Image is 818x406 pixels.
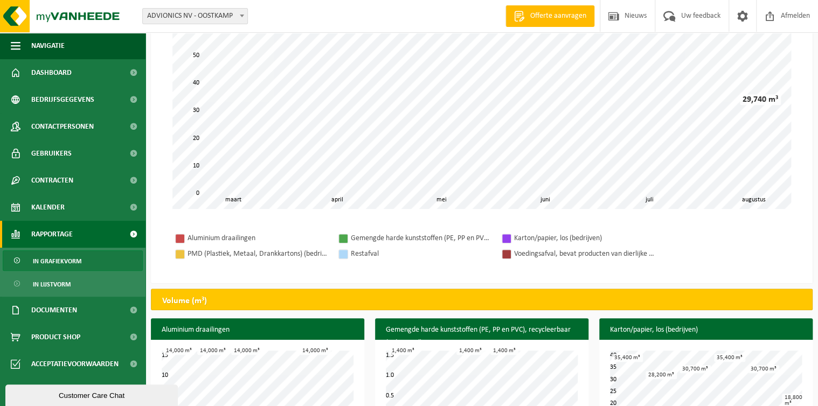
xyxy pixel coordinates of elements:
div: 30,700 m³ [748,365,779,373]
div: 1,400 m³ [490,347,518,355]
span: Acceptatievoorwaarden [31,351,119,377]
span: Gebruikers [31,140,72,167]
div: 30,700 m³ [680,365,711,373]
span: Offerte aanvragen [528,11,589,22]
h3: Karton/papier, los (bedrijven) [599,318,813,342]
span: ADVIONICS NV - OOSTKAMP [142,8,248,24]
a: Offerte aanvragen [505,5,594,27]
iframe: chat widget [5,382,180,406]
div: 35,400 m³ [714,354,745,362]
div: 1,400 m³ [389,347,417,355]
div: 29,740 m³ [740,94,781,105]
span: Navigatie [31,32,65,59]
span: ADVIONICS NV - OOSTKAMP [143,9,247,24]
h2: Volume (m³) [151,289,218,313]
span: Product Shop [31,324,80,351]
div: Restafval [351,247,491,261]
a: In grafiekvorm [3,250,143,271]
h3: Gemengde harde kunststoffen (PE, PP en PVC), recycleerbaar (industrieel) [375,318,588,355]
div: 14,000 m³ [197,347,228,355]
div: 28,200 m³ [646,371,677,379]
div: Gemengde harde kunststoffen (PE, PP en PVC), recycleerbaar (industrieel) [351,232,491,245]
span: Contracten [31,167,73,194]
span: In grafiekvorm [33,251,81,271]
a: In lijstvorm [3,274,143,294]
span: Bedrijfsgegevens [31,86,94,113]
span: Rapportage [31,221,73,248]
h3: Aluminium draailingen [151,318,364,342]
span: Kalender [31,194,65,221]
span: In lijstvorm [33,274,71,295]
span: Contactpersonen [31,113,94,140]
div: Voedingsafval, bevat producten van dierlijke oorsprong, onverpakt, categorie 3 [514,247,654,261]
div: 1,400 m³ [456,347,484,355]
div: Karton/papier, los (bedrijven) [514,232,654,245]
div: 35,400 m³ [612,354,643,362]
div: 14,000 m³ [163,347,195,355]
span: Documenten [31,297,77,324]
div: 14,000 m³ [231,347,262,355]
div: PMD (Plastiek, Metaal, Drankkartons) (bedrijven) [188,247,328,261]
div: 14,000 m³ [300,347,331,355]
div: Aluminium draailingen [188,232,328,245]
span: Dashboard [31,59,72,86]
